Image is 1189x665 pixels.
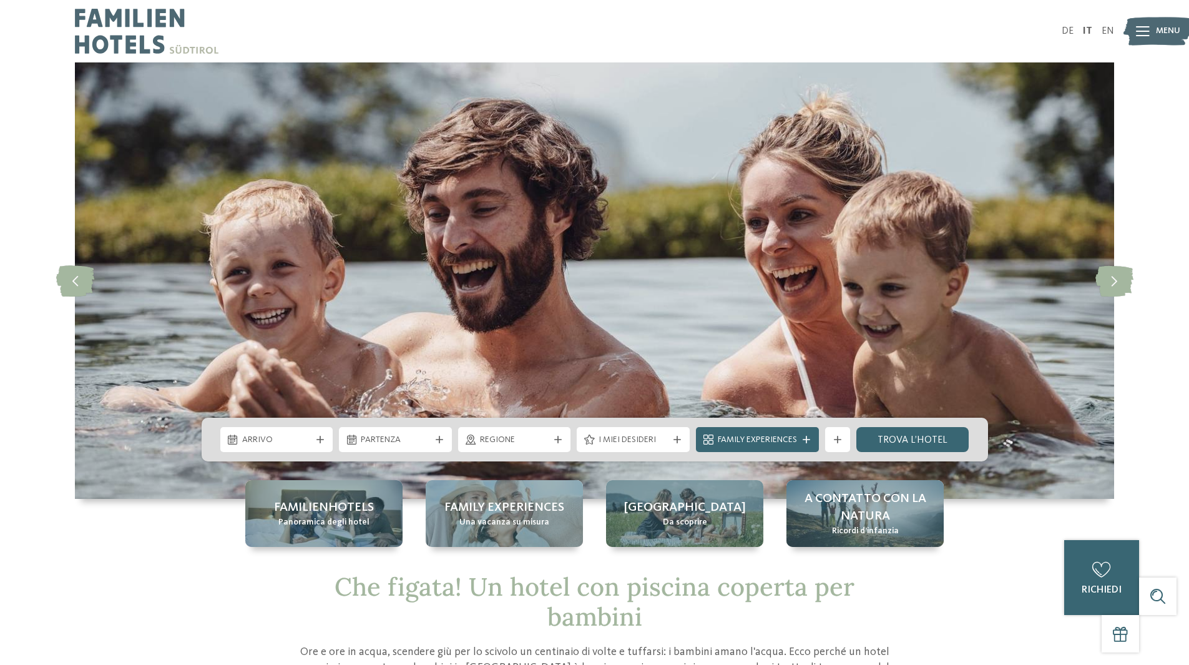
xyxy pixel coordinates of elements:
[274,499,374,516] span: Familienhotels
[1083,26,1092,36] a: IT
[786,480,944,547] a: Cercate un hotel con piscina coperta per bambini in Alto Adige? A contatto con la natura Ricordi ...
[1102,26,1114,36] a: EN
[444,499,564,516] span: Family experiences
[1156,25,1180,37] span: Menu
[799,490,931,525] span: A contatto con la natura
[361,434,430,446] span: Partenza
[832,525,899,538] span: Ricordi d’infanzia
[599,434,668,446] span: I miei desideri
[1082,585,1122,595] span: richiedi
[245,480,403,547] a: Cercate un hotel con piscina coperta per bambini in Alto Adige? Familienhotels Panoramica degli h...
[426,480,583,547] a: Cercate un hotel con piscina coperta per bambini in Alto Adige? Family experiences Una vacanza su...
[278,516,369,529] span: Panoramica degli hotel
[480,434,549,446] span: Regione
[606,480,763,547] a: Cercate un hotel con piscina coperta per bambini in Alto Adige? [GEOGRAPHIC_DATA] Da scoprire
[1064,540,1139,615] a: richiedi
[459,516,549,529] span: Una vacanza su misura
[75,62,1114,499] img: Cercate un hotel con piscina coperta per bambini in Alto Adige?
[856,427,969,452] a: trova l’hotel
[718,434,797,446] span: Family Experiences
[242,434,311,446] span: Arrivo
[335,571,854,633] span: Che figata! Un hotel con piscina coperta per bambini
[663,516,707,529] span: Da scoprire
[624,499,746,516] span: [GEOGRAPHIC_DATA]
[1062,26,1074,36] a: DE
